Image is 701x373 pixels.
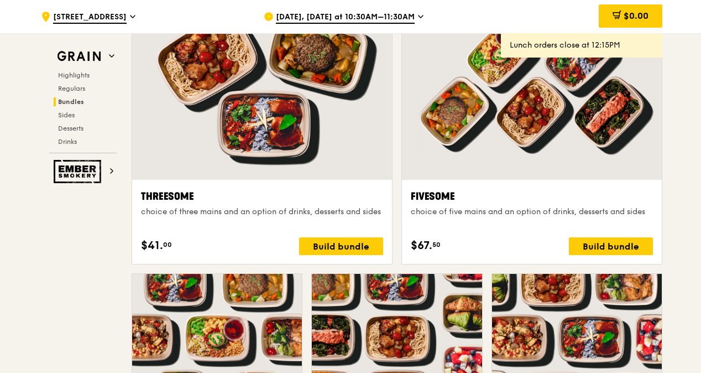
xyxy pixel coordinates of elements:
[569,237,653,255] div: Build bundle
[58,98,84,106] span: Bundles
[624,11,648,21] span: $0.00
[141,206,383,217] div: choice of three mains and an option of drinks, desserts and sides
[53,12,127,24] span: [STREET_ADDRESS]
[58,111,75,119] span: Sides
[276,12,415,24] span: [DATE], [DATE] at 10:30AM–11:30AM
[141,189,383,204] div: Threesome
[411,189,653,204] div: Fivesome
[411,237,432,254] span: $67.
[510,40,653,51] div: Lunch orders close at 12:15PM
[163,240,172,249] span: 00
[411,206,653,217] div: choice of five mains and an option of drinks, desserts and sides
[432,240,441,249] span: 50
[58,85,85,92] span: Regulars
[141,237,163,254] span: $41.
[58,138,77,146] span: Drinks
[54,46,104,66] img: Grain web logo
[54,160,104,183] img: Ember Smokery web logo
[58,125,83,132] span: Desserts
[299,237,383,255] div: Build bundle
[58,71,90,79] span: Highlights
